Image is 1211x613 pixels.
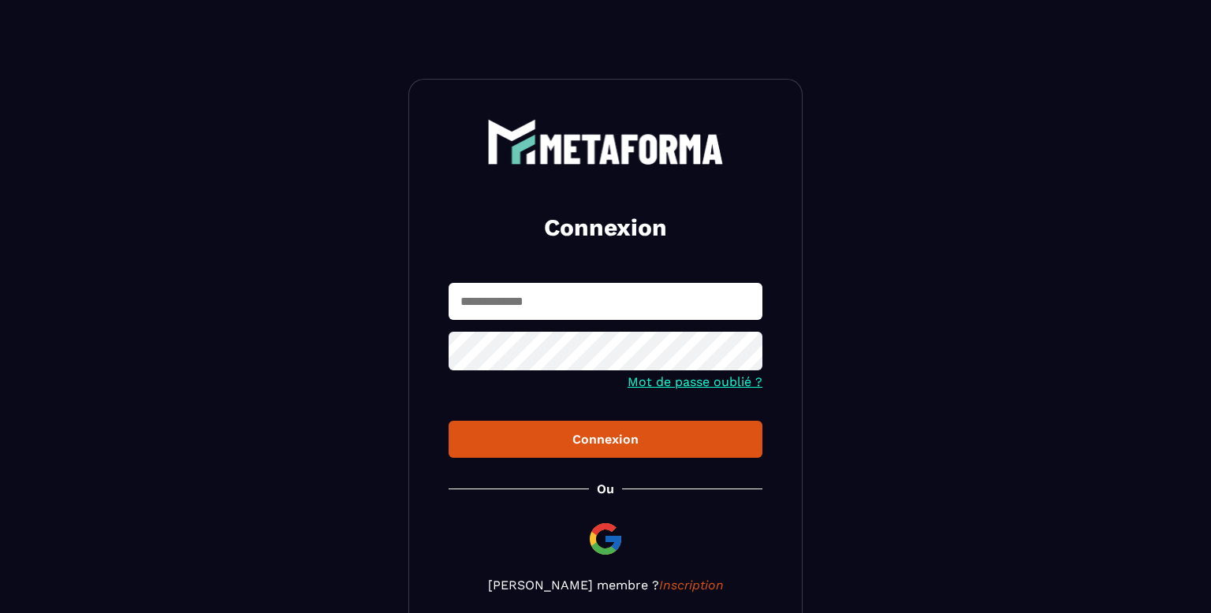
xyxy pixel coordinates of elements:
[461,432,750,447] div: Connexion
[628,374,762,389] a: Mot de passe oublié ?
[449,578,762,593] p: [PERSON_NAME] membre ?
[487,119,724,165] img: logo
[449,421,762,458] button: Connexion
[468,212,743,243] h2: Connexion
[449,119,762,165] a: logo
[659,578,724,593] a: Inscription
[587,520,624,558] img: google
[597,481,614,496] p: Ou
